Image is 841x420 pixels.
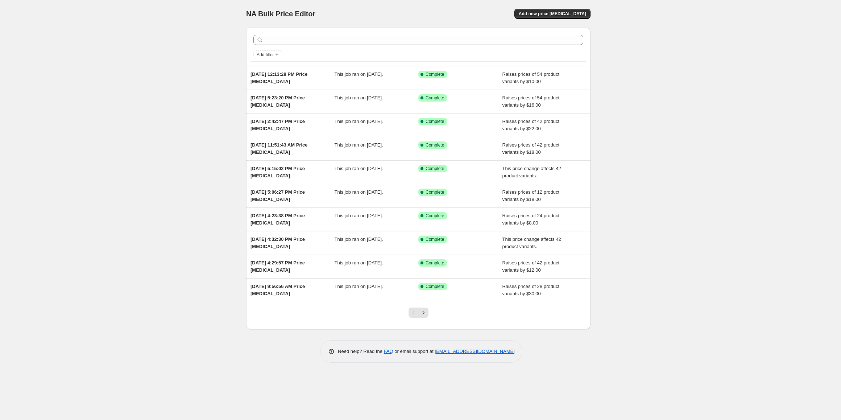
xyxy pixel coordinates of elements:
span: Complete [426,189,444,195]
a: [EMAIL_ADDRESS][DOMAIN_NAME] [435,349,515,354]
span: Raises prices of 42 product variants by $22.00 [502,119,560,131]
span: This job ran on [DATE]. [335,284,383,289]
span: [DATE] 4:32:30 PM Price [MEDICAL_DATA] [250,236,305,249]
span: This job ran on [DATE]. [335,189,383,195]
span: Complete [426,142,444,148]
span: Add filter [257,52,274,58]
span: [DATE] 12:13:28 PM Price [MEDICAL_DATA] [250,71,307,84]
span: Raises prices of 12 product variants by $18.00 [502,189,560,202]
span: NA Bulk Price Editor [246,10,315,18]
span: or email support at [393,349,435,354]
span: Raises prices of 28 product variants by $30.00 [502,284,560,296]
span: This job ran on [DATE]. [335,119,383,124]
span: Raises prices of 54 product variants by $10.00 [502,71,560,84]
span: Complete [426,166,444,172]
span: This job ran on [DATE]. [335,213,383,218]
span: [DATE] 5:06:27 PM Price [MEDICAL_DATA] [250,189,305,202]
button: Add filter [253,50,282,59]
span: Raises prices of 24 product variants by $8.00 [502,213,560,226]
span: [DATE] 5:15:02 PM Price [MEDICAL_DATA] [250,166,305,178]
button: Next [418,308,428,318]
span: This job ran on [DATE]. [335,71,383,77]
span: This price change affects 42 product variants. [502,236,561,249]
span: This price change affects 42 product variants. [502,166,561,178]
button: Add new price [MEDICAL_DATA] [514,9,591,19]
span: [DATE] 5:23:20 PM Price [MEDICAL_DATA] [250,95,305,108]
span: [DATE] 4:23:38 PM Price [MEDICAL_DATA] [250,213,305,226]
span: [DATE] 11:51:43 AM Price [MEDICAL_DATA] [250,142,308,155]
span: Complete [426,119,444,124]
span: This job ran on [DATE]. [335,142,383,148]
span: Complete [426,71,444,77]
a: FAQ [384,349,393,354]
span: This job ran on [DATE]. [335,166,383,171]
span: [DATE] 9:56:56 AM Price [MEDICAL_DATA] [250,284,305,296]
span: Complete [426,95,444,101]
span: Raises prices of 42 product variants by $12.00 [502,260,560,273]
span: [DATE] 2:42:47 PM Price [MEDICAL_DATA] [250,119,305,131]
span: Raises prices of 42 product variants by $18.00 [502,142,560,155]
nav: Pagination [409,308,428,318]
span: Complete [426,284,444,289]
span: [DATE] 4:29:57 PM Price [MEDICAL_DATA] [250,260,305,273]
span: Add new price [MEDICAL_DATA] [519,11,586,17]
span: Complete [426,213,444,219]
span: Complete [426,260,444,266]
span: This job ran on [DATE]. [335,95,383,100]
span: Raises prices of 54 product variants by $16.00 [502,95,560,108]
span: This job ran on [DATE]. [335,236,383,242]
span: This job ran on [DATE]. [335,260,383,265]
span: Need help? Read the [338,349,384,354]
span: Complete [426,236,444,242]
